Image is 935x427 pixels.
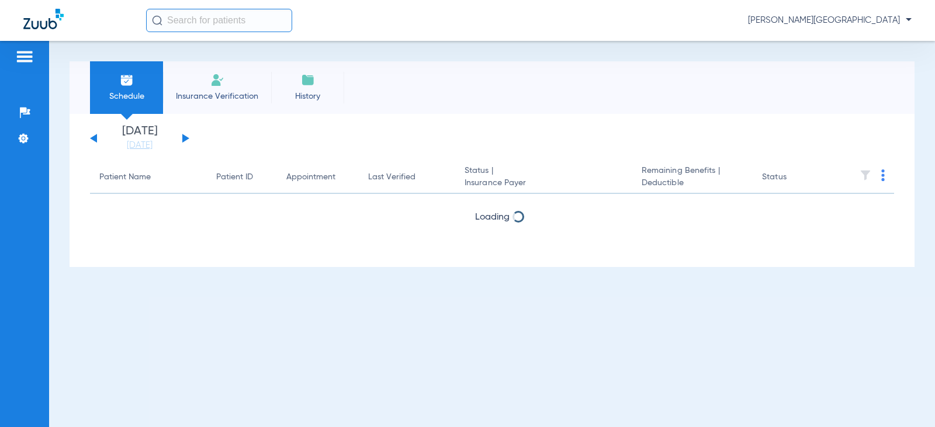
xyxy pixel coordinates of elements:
span: History [280,91,335,102]
img: filter.svg [860,169,871,181]
div: Patient ID [216,171,268,183]
img: Schedule [120,73,134,87]
img: Zuub Logo [23,9,64,29]
th: Status [753,161,832,194]
div: Patient ID [216,171,253,183]
img: Manual Insurance Verification [210,73,224,87]
div: Last Verified [368,171,446,183]
div: Patient Name [99,171,198,183]
span: Insurance Verification [172,91,262,102]
div: Appointment [286,171,349,183]
div: Appointment [286,171,335,183]
img: Search Icon [152,15,162,26]
th: Remaining Benefits | [632,161,753,194]
span: Deductible [642,177,743,189]
input: Search for patients [146,9,292,32]
div: Patient Name [99,171,151,183]
span: Insurance Payer [465,177,623,189]
span: [PERSON_NAME][GEOGRAPHIC_DATA] [748,15,912,26]
span: Loading [475,213,510,222]
img: History [301,73,315,87]
div: Last Verified [368,171,415,183]
li: [DATE] [105,126,175,151]
img: group-dot-blue.svg [881,169,885,181]
span: Schedule [99,91,154,102]
th: Status | [455,161,632,194]
img: hamburger-icon [15,50,34,64]
a: [DATE] [105,140,175,151]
